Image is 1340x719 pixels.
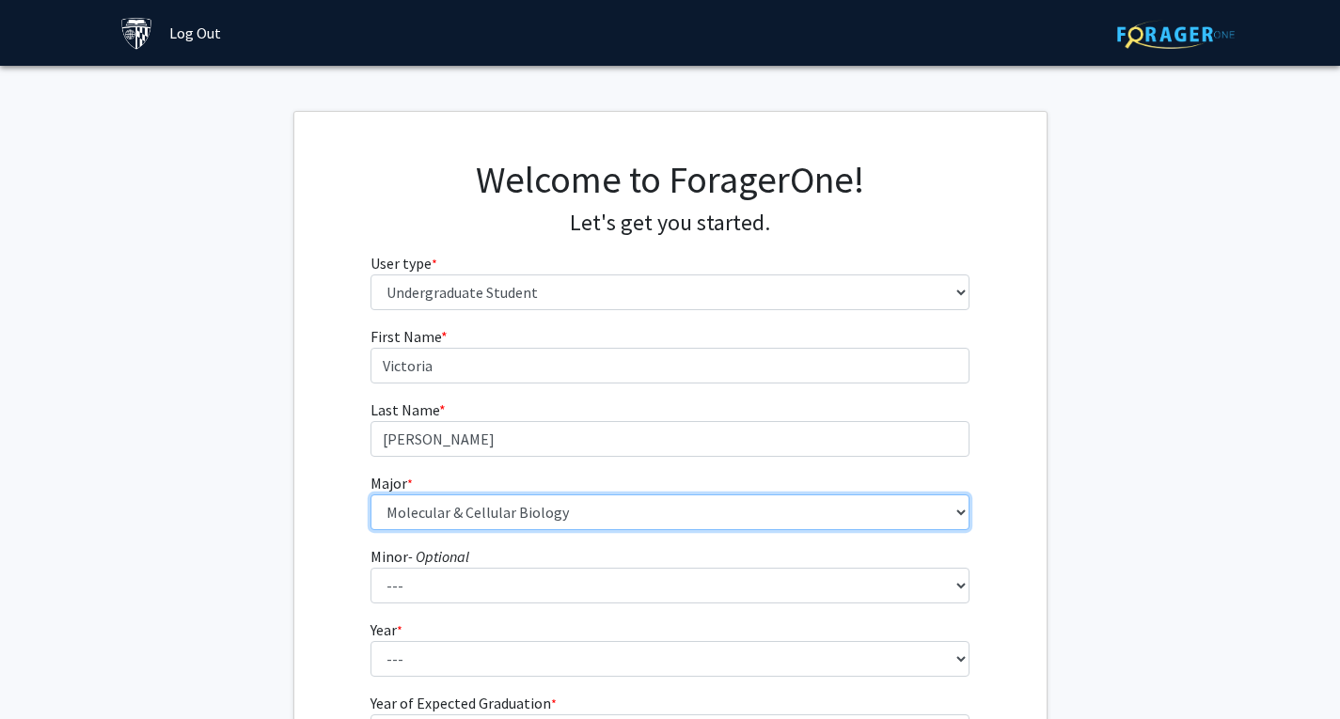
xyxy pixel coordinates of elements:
h4: Let's get you started. [370,210,970,237]
label: Year of Expected Graduation [370,692,557,714]
label: Year [370,618,402,641]
label: User type [370,252,437,274]
img: ForagerOne Logo [1117,20,1235,49]
label: Major [370,472,413,494]
iframe: Chat [14,634,80,705]
img: Johns Hopkins University Logo [120,17,153,50]
i: - Optional [408,547,469,566]
h1: Welcome to ForagerOne! [370,157,970,202]
label: Minor [370,545,469,568]
span: Last Name [370,400,439,419]
span: First Name [370,327,441,346]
